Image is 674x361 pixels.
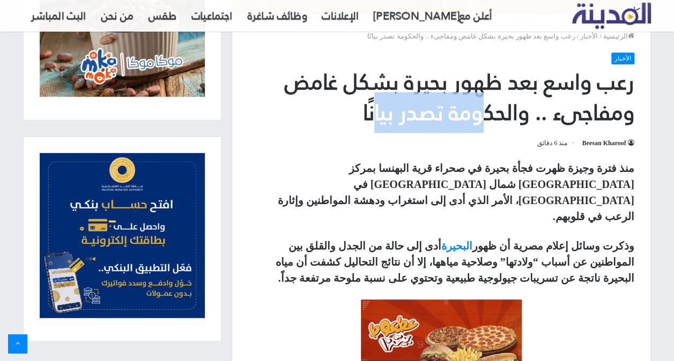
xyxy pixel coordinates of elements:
a: الرئيسية [603,32,634,40]
em: / [576,32,579,40]
strong: منذ فترة وجيزة ظهرت فجأة بحيرة في صحراء قرية البهنسا بمركز [GEOGRAPHIC_DATA] شمال [GEOGRAPHIC_DAT... [278,162,634,222]
em: / [599,32,602,40]
span: رعب واسع بعد ظهور بحيرة بشكل غامض ومفاجىء .. والحكومة تصدر بيانًا [367,32,575,40]
span: منذ 6 دقائق [537,137,575,149]
strong: وذكرت وسائل إعلام مصرية أن ظهور أدى إلى حالة من الجدل والقلق بين المواطنين عن أسباب “ولادتها” وصل... [276,240,634,284]
a: Beesan Kharoof [582,139,634,147]
img: تلفزيون المدينة [572,3,651,29]
h1: رعب واسع بعد ظهور بحيرة بشكل غامض ومفاجىء .. والحكومة تصدر بيانًا [248,67,634,129]
a: الأخبار [580,32,598,40]
a: الأخبار [611,52,634,64]
a: البحيرة [441,240,472,252]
